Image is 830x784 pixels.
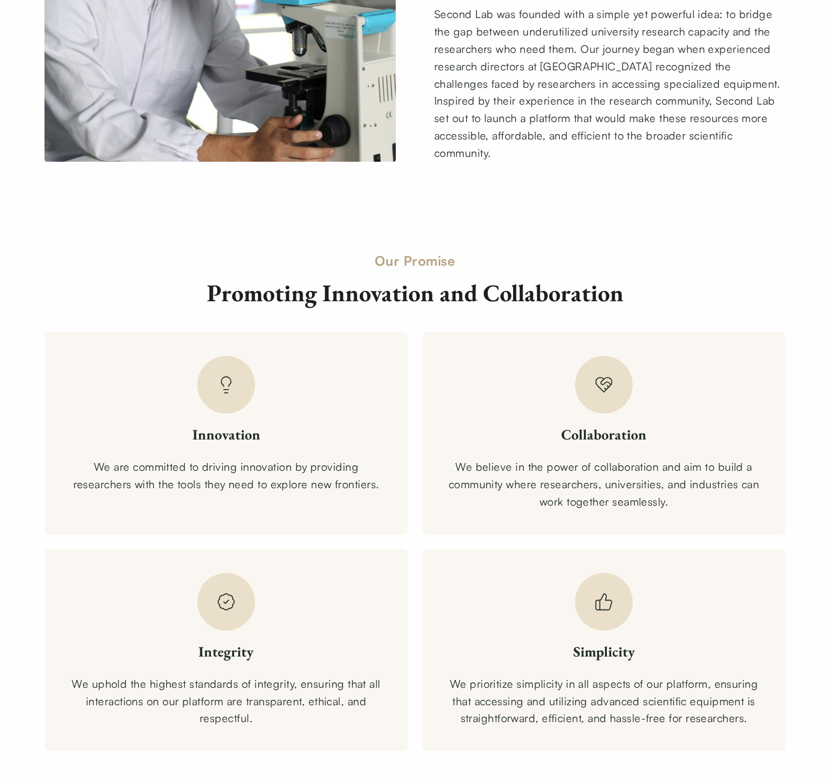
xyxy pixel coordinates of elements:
[446,458,761,510] div: We believe in the power of collaboration and aim to build a community where researchers, universi...
[422,643,785,661] h3: Simplicity
[422,426,785,444] h3: Collaboration
[575,356,633,414] img: collaboration
[197,356,255,414] img: innovation
[575,573,633,631] img: simplicity
[69,458,384,493] div: We are committed to driving innovation by providing researchers with the tools they need to explo...
[45,278,785,308] h2: Promoting Innovation and Collaboration
[45,643,408,661] h3: Integrity
[69,675,384,727] div: We uphold the highest standards of integrity, ensuring that all interactions on our platform are ...
[45,251,785,271] div: Our Promise
[197,573,255,631] img: integrity
[45,426,408,444] h3: Innovation
[446,675,761,727] div: We prioritize simplicity in all aspects of our platform, ensuring that accessing and utilizing ad...
[434,5,785,161] div: Second Lab was founded with a simple yet powerful idea: to bridge the gap between underutilized u...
